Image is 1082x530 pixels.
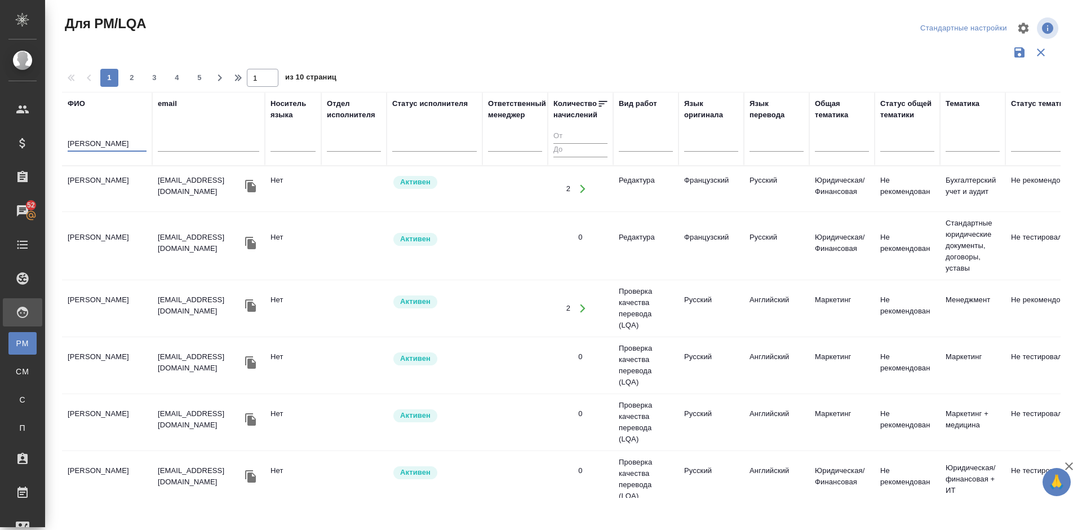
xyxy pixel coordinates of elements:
td: Нет [265,346,321,385]
button: 5 [190,69,209,87]
td: Английский [744,403,809,442]
div: Отдел исполнителя [327,98,381,121]
div: ФИО [68,98,85,109]
div: Рядовой исполнитель: назначай с учетом рейтинга [392,465,477,480]
input: От [553,130,607,144]
button: 4 [168,69,186,87]
button: Скопировать [242,354,259,371]
td: Не рекомендован [875,460,940,499]
td: Не рекомендован [875,289,940,328]
td: Русский [679,403,744,442]
div: Статус общей тематики [880,98,934,121]
div: Количество начислений [553,98,597,121]
td: Английский [744,346,809,385]
span: из 10 страниц [285,70,336,87]
p: Активен [400,296,431,307]
p: Активен [400,233,431,245]
button: Скопировать [242,297,259,314]
div: 0 [578,351,582,363]
div: Рядовой исполнитель: назначай с учетом рейтинга [392,351,477,366]
td: Юридическая/Финансовая [809,460,875,499]
button: Открыть работы [571,297,594,320]
span: Посмотреть информацию [1037,17,1061,39]
p: Активен [400,467,431,478]
p: Активен [400,353,431,364]
span: П [14,422,31,434]
button: Сохранить фильтры [1009,42,1030,63]
td: Нет [265,289,321,328]
p: [EMAIL_ADDRESS][DOMAIN_NAME] [158,408,242,431]
span: 2 [123,72,141,83]
td: [PERSON_NAME] [62,460,152,499]
td: Не рекомендован [875,169,940,209]
button: Скопировать [242,235,259,251]
td: Менеджмент [940,289,1005,328]
td: Стандартные юридические документы, договоры, уставы [940,212,1005,280]
span: 52 [20,200,42,211]
span: Для PM/LQA [62,15,146,33]
div: Вид работ [619,98,657,109]
td: Английский [744,460,809,499]
div: 2 [566,183,570,195]
a: П [8,417,37,439]
button: Скопировать [242,178,259,195]
button: Открыть работы [571,178,594,201]
p: [EMAIL_ADDRESS][DOMAIN_NAME] [158,175,242,197]
button: 🙏 [1043,468,1071,496]
div: Язык перевода [750,98,804,121]
td: Русский [679,346,744,385]
p: [EMAIL_ADDRESS][DOMAIN_NAME] [158,351,242,374]
td: Русский [679,289,744,328]
div: Статус тематики [1011,98,1072,109]
div: Тематика [946,98,979,109]
td: Русский [744,226,809,266]
td: Юридическая/финансовая + ИТ [940,457,1005,502]
a: 52 [3,197,42,225]
div: Общая тематика [815,98,869,121]
td: Редактура [613,226,679,266]
button: 2 [123,69,141,87]
p: [EMAIL_ADDRESS][DOMAIN_NAME] [158,232,242,254]
span: Настроить таблицу [1010,15,1037,42]
span: 4 [168,72,186,83]
td: Не рекомендован [875,226,940,266]
td: [PERSON_NAME] [62,346,152,385]
td: Не рекомендован [875,403,940,442]
p: Активен [400,410,431,421]
td: Французский [679,169,744,209]
td: Нет [265,226,321,266]
p: Активен [400,176,431,188]
td: [PERSON_NAME] [62,289,152,328]
td: Маркетинг [809,403,875,442]
span: 3 [145,72,163,83]
td: [PERSON_NAME] [62,226,152,266]
div: Рядовой исполнитель: назначай с учетом рейтинга [392,232,477,247]
div: split button [917,20,1010,37]
button: 3 [145,69,163,87]
td: Проверка качества перевода (LQA) [613,337,679,394]
p: [EMAIL_ADDRESS][DOMAIN_NAME] [158,294,242,317]
td: Юридическая/Финансовая [809,226,875,266]
input: До [553,143,607,157]
td: Не рекомендован [875,346,940,385]
td: Бухгалтерский учет и аудит [940,169,1005,209]
span: PM [14,338,31,349]
td: Нет [265,403,321,442]
td: Нет [265,169,321,209]
td: Маркетинг [809,289,875,328]
span: CM [14,366,31,377]
td: Нет [265,460,321,499]
td: Юридическая/Финансовая [809,169,875,209]
button: Сбросить фильтры [1030,42,1052,63]
td: Проверка качества перевода (LQA) [613,394,679,450]
div: 0 [578,465,582,476]
div: Язык оригинала [684,98,738,121]
a: PM [8,332,37,355]
td: Проверка качества перевода (LQA) [613,451,679,507]
td: [PERSON_NAME] [62,169,152,209]
td: Маркетинг [940,346,1005,385]
td: Маркетинг + медицина [940,403,1005,442]
div: Рядовой исполнитель: назначай с учетом рейтинга [392,408,477,423]
div: Статус исполнителя [392,98,468,109]
a: CM [8,360,37,383]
